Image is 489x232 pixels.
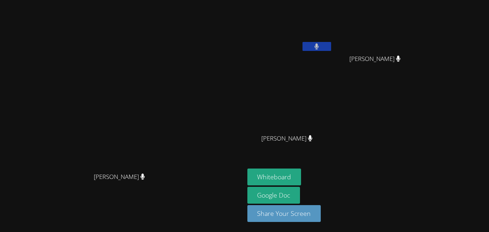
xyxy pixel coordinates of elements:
[94,172,145,182] span: [PERSON_NAME]
[247,205,321,222] button: Share Your Screen
[349,54,401,64] span: [PERSON_NAME]
[247,187,300,204] a: Google Doc
[261,133,313,144] span: [PERSON_NAME]
[247,169,301,185] button: Whiteboard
